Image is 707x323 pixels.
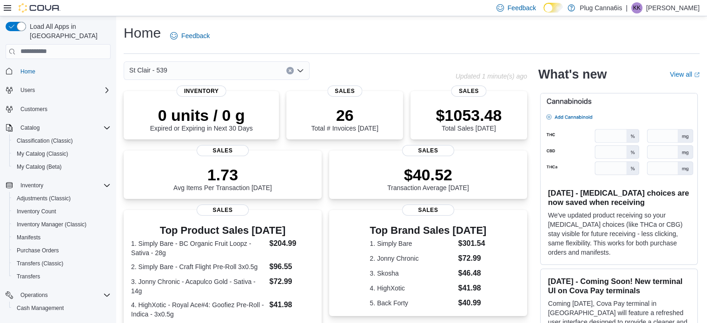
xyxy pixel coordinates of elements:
span: Inventory Manager (Classic) [17,221,86,228]
p: We've updated product receiving so your [MEDICAL_DATA] choices (like THCa or CBG) stay visible fo... [548,211,690,257]
dt: 4. HighXotic - Royal Ace#4: Goofiez Pre-Roll - Indica - 3x0.5g [131,300,265,319]
p: [PERSON_NAME] [646,2,700,13]
a: Cash Management [13,303,67,314]
button: Cash Management [9,302,114,315]
button: Clear input [286,67,294,74]
a: Transfers [13,271,44,282]
span: Cash Management [13,303,111,314]
span: My Catalog (Classic) [13,148,111,159]
dt: 4. HighXotic [370,283,455,293]
span: Transfers (Classic) [17,260,63,267]
h2: What's new [538,67,607,82]
svg: External link [694,72,700,78]
button: Transfers (Classic) [9,257,114,270]
div: Expired or Expiring in Next 30 Days [150,106,253,132]
span: Inventory Count [17,208,56,215]
button: Open list of options [297,67,304,74]
p: Updated 1 minute(s) ago [456,73,527,80]
p: Plug Canna6is [580,2,622,13]
span: Sales [402,204,454,216]
a: Customers [17,104,51,115]
span: Home [17,66,111,77]
span: Adjustments (Classic) [17,195,71,202]
button: Catalog [2,121,114,134]
dd: $301.54 [458,238,487,249]
span: Cash Management [17,304,64,312]
div: Total Sales [DATE] [436,106,502,132]
dt: 1. Simply Bare - BC Organic Fruit Loopz - Sativa - 28g [131,239,265,257]
dt: 1. Simply Bare [370,239,455,248]
span: Sales [327,86,362,97]
span: My Catalog (Beta) [17,163,62,171]
dd: $41.98 [269,299,314,310]
button: Inventory Count [9,205,114,218]
div: Ketan Khetpal [631,2,642,13]
span: Classification (Classic) [13,135,111,146]
p: 1.73 [173,165,272,184]
a: Adjustments (Classic) [13,193,74,204]
dd: $46.48 [458,268,487,279]
span: Purchase Orders [13,245,111,256]
span: Inventory [20,182,43,189]
a: View allExternal link [670,71,700,78]
span: Catalog [17,122,111,133]
a: Manifests [13,232,44,243]
button: My Catalog (Classic) [9,147,114,160]
span: Customers [20,105,47,113]
button: Purchase Orders [9,244,114,257]
span: Load All Apps in [GEOGRAPHIC_DATA] [26,22,111,40]
button: Inventory Manager (Classic) [9,218,114,231]
button: Manifests [9,231,114,244]
span: Sales [402,145,454,156]
a: Transfers (Classic) [13,258,67,269]
span: Sales [451,86,486,97]
span: Sales [197,145,249,156]
img: Cova [19,3,60,13]
span: KK [633,2,641,13]
span: Inventory [177,86,226,97]
a: Feedback [166,26,213,45]
dt: 3. Jonny Chronic - Acapulco Gold - Sativa - 14g [131,277,265,296]
button: Customers [2,102,114,116]
span: St Clair - 539 [129,65,167,76]
p: | [626,2,628,13]
h3: [DATE] - Coming Soon! New terminal UI on Cova Pay terminals [548,277,690,295]
dt: 5. Back Forty [370,298,455,308]
button: Home [2,65,114,78]
span: Inventory Manager (Classic) [13,219,111,230]
a: Inventory Manager (Classic) [13,219,90,230]
a: Inventory Count [13,206,60,217]
button: My Catalog (Beta) [9,160,114,173]
p: $40.52 [387,165,469,184]
p: $1053.48 [436,106,502,125]
span: Manifests [13,232,111,243]
a: Classification (Classic) [13,135,77,146]
span: Users [17,85,111,96]
dd: $72.99 [269,276,314,287]
dt: 3. Skosha [370,269,455,278]
button: Users [2,84,114,97]
span: My Catalog (Beta) [13,161,111,172]
dd: $72.99 [458,253,487,264]
div: Avg Items Per Transaction [DATE] [173,165,272,191]
a: My Catalog (Classic) [13,148,72,159]
button: Users [17,85,39,96]
span: Inventory Count [13,206,111,217]
div: Total # Invoices [DATE] [311,106,378,132]
button: Inventory [17,180,47,191]
span: Feedback [508,3,536,13]
span: Operations [17,290,111,301]
p: 26 [311,106,378,125]
span: Transfers [17,273,40,280]
dd: $96.55 [269,261,314,272]
span: My Catalog (Classic) [17,150,68,158]
div: Transaction Average [DATE] [387,165,469,191]
span: Users [20,86,35,94]
span: Adjustments (Classic) [13,193,111,204]
span: Customers [17,103,111,115]
button: Operations [17,290,52,301]
span: Transfers [13,271,111,282]
span: Sales [197,204,249,216]
span: Transfers (Classic) [13,258,111,269]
